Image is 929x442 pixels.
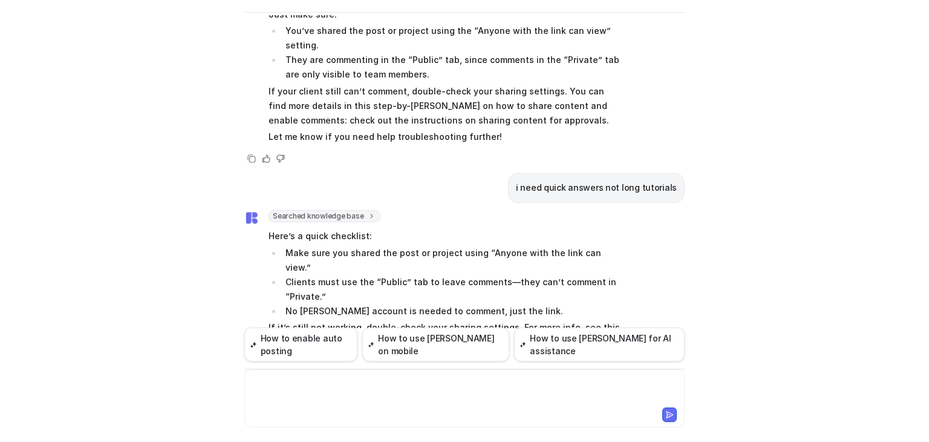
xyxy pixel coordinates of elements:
li: Make sure you shared the post or project using “Anyone with the link can view.” [282,246,622,275]
li: You’ve shared the post or project using the “Anyone with the link can view” setting. [282,24,622,53]
li: They are commenting in the “Public” tab, since comments in the “Private” tab are only visible to ... [282,53,622,82]
button: How to use [PERSON_NAME] on mobile [362,328,509,361]
p: Let me know if you need help troubleshooting further! [269,130,622,144]
img: Widget [244,211,259,225]
p: Here’s a quick checklist: [269,229,622,243]
li: No [PERSON_NAME] account is needed to comment, just the link. [282,304,622,318]
button: How to enable auto posting [244,328,357,361]
span: Searched knowledge base [269,210,380,222]
p: i need quick answers not long tutorials [516,180,677,195]
p: If your client still can’t comment, double-check your sharing settings. You can find more details... [269,84,622,128]
li: Clients must use the “Public” tab to leave comments—they can’t comment in “Private.” [282,275,622,304]
button: How to use [PERSON_NAME] for AI assistance [514,328,685,361]
p: If it’s still not working, double-check your sharing settings. For more info, see this quick guid... [269,320,622,349]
